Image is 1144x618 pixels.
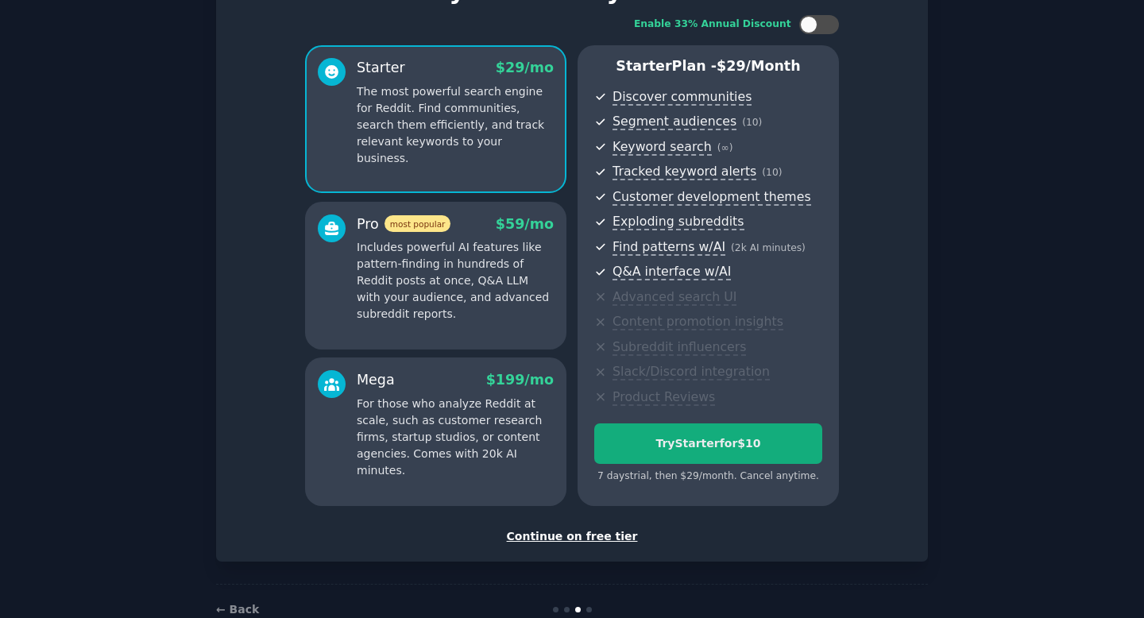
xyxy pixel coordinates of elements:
[613,389,715,406] span: Product Reviews
[613,164,756,180] span: Tracked keyword alerts
[595,435,821,452] div: Try Starter for $10
[357,370,395,390] div: Mega
[613,289,736,306] span: Advanced search UI
[613,264,731,280] span: Q&A interface w/AI
[613,239,725,256] span: Find patterns w/AI
[496,60,554,75] span: $ 29 /mo
[486,372,554,388] span: $ 199 /mo
[613,364,770,380] span: Slack/Discord integration
[233,528,911,545] div: Continue on free tier
[717,142,733,153] span: ( ∞ )
[742,117,762,128] span: ( 10 )
[613,189,811,206] span: Customer development themes
[613,114,736,130] span: Segment audiences
[357,83,554,167] p: The most powerful search engine for Reddit. Find communities, search them efficiently, and track ...
[357,58,405,78] div: Starter
[613,214,744,230] span: Exploding subreddits
[634,17,791,32] div: Enable 33% Annual Discount
[216,603,259,616] a: ← Back
[357,214,450,234] div: Pro
[496,216,554,232] span: $ 59 /mo
[731,242,806,253] span: ( 2k AI minutes )
[594,423,822,464] button: TryStarterfor$10
[385,215,451,232] span: most popular
[762,167,782,178] span: ( 10 )
[613,139,712,156] span: Keyword search
[613,339,746,356] span: Subreddit influencers
[594,469,822,484] div: 7 days trial, then $ 29 /month . Cancel anytime.
[357,239,554,323] p: Includes powerful AI features like pattern-finding in hundreds of Reddit posts at once, Q&A LLM w...
[613,314,783,330] span: Content promotion insights
[613,89,752,106] span: Discover communities
[357,396,554,479] p: For those who analyze Reddit at scale, such as customer research firms, startup studios, or conte...
[717,58,801,74] span: $ 29 /month
[594,56,822,76] p: Starter Plan -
